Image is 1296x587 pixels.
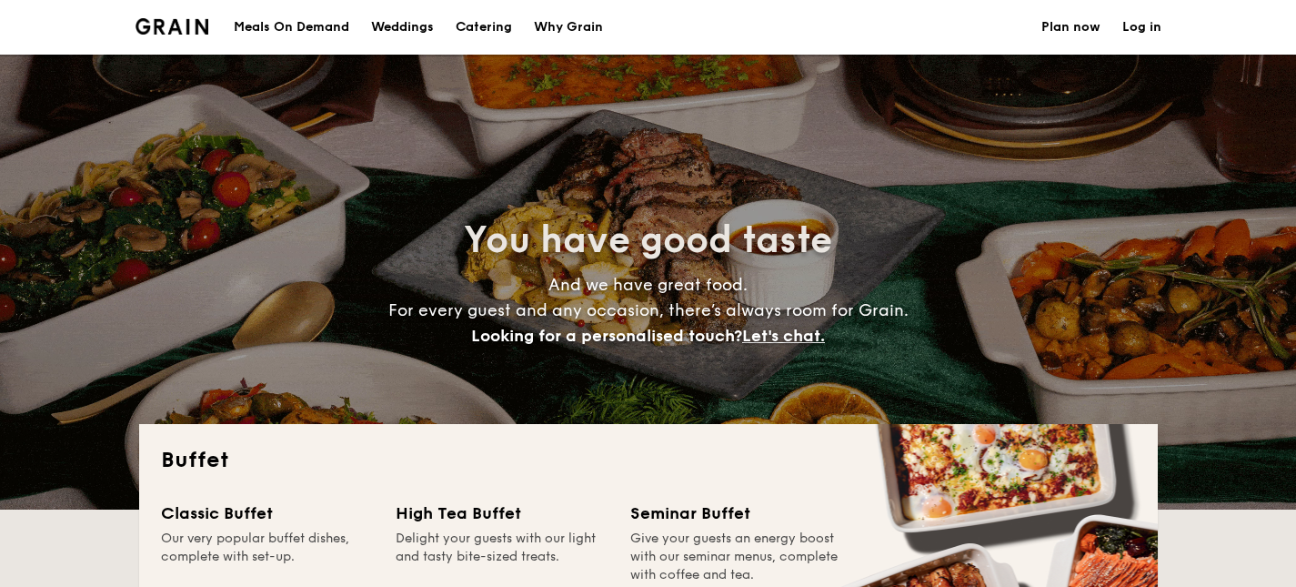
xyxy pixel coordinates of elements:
a: Logotype [136,18,209,35]
div: Give your guests an energy boost with our seminar menus, complete with coffee and tea. [630,530,843,584]
div: Delight your guests with our light and tasty bite-sized treats. [396,530,608,584]
span: You have good taste [464,218,832,262]
img: Grain [136,18,209,35]
div: Our very popular buffet dishes, complete with set-up. [161,530,374,584]
span: Looking for a personalised touch? [471,326,742,346]
div: High Tea Buffet [396,501,608,526]
h2: Buffet [161,446,1136,475]
span: And we have great food. For every guest and any occasion, there’s always room for Grain. [388,275,909,346]
span: Let's chat. [742,326,825,346]
div: Classic Buffet [161,501,374,526]
div: Seminar Buffet [630,501,843,526]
